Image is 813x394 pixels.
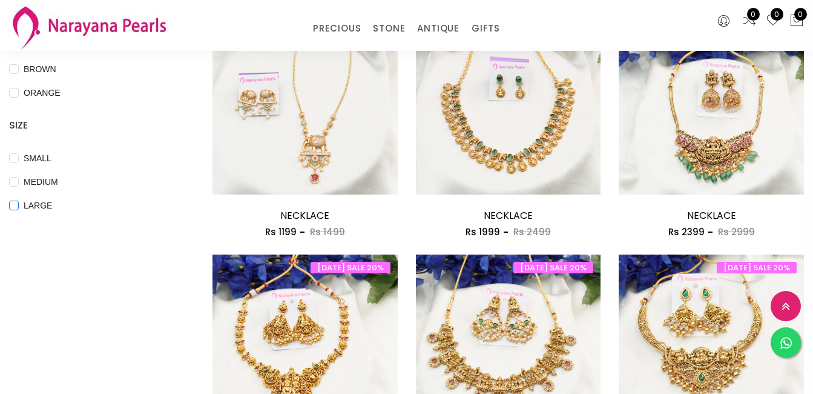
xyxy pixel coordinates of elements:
[747,8,760,21] span: 0
[513,225,551,238] span: Rs 2499
[789,13,804,29] button: 0
[265,225,297,238] span: Rs 1199
[668,225,705,238] span: Rs 2399
[19,199,57,212] span: LARGE
[513,262,593,273] span: [DATE] SALE 20%
[280,209,329,222] a: NECKLACE
[742,13,757,29] a: 0
[19,62,61,76] span: BROWN
[466,225,500,238] span: Rs 1999
[717,262,797,273] span: [DATE] SALE 20%
[771,8,783,21] span: 0
[19,152,56,165] span: SMALL
[373,19,405,38] a: STONE
[19,175,63,189] span: MEDIUM
[484,209,533,222] a: NECKLACE
[311,262,390,273] span: [DATE] SALE 20%
[417,19,459,38] a: ANTIQUE
[718,225,755,238] span: Rs 2999
[313,19,361,38] a: PRECIOUS
[766,13,780,29] a: 0
[687,209,736,222] a: NECKLACE
[310,225,345,238] span: Rs 1499
[19,86,65,99] span: ORANGE
[472,19,500,38] a: GIFTS
[9,118,176,133] h4: SIZE
[794,8,807,21] span: 0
